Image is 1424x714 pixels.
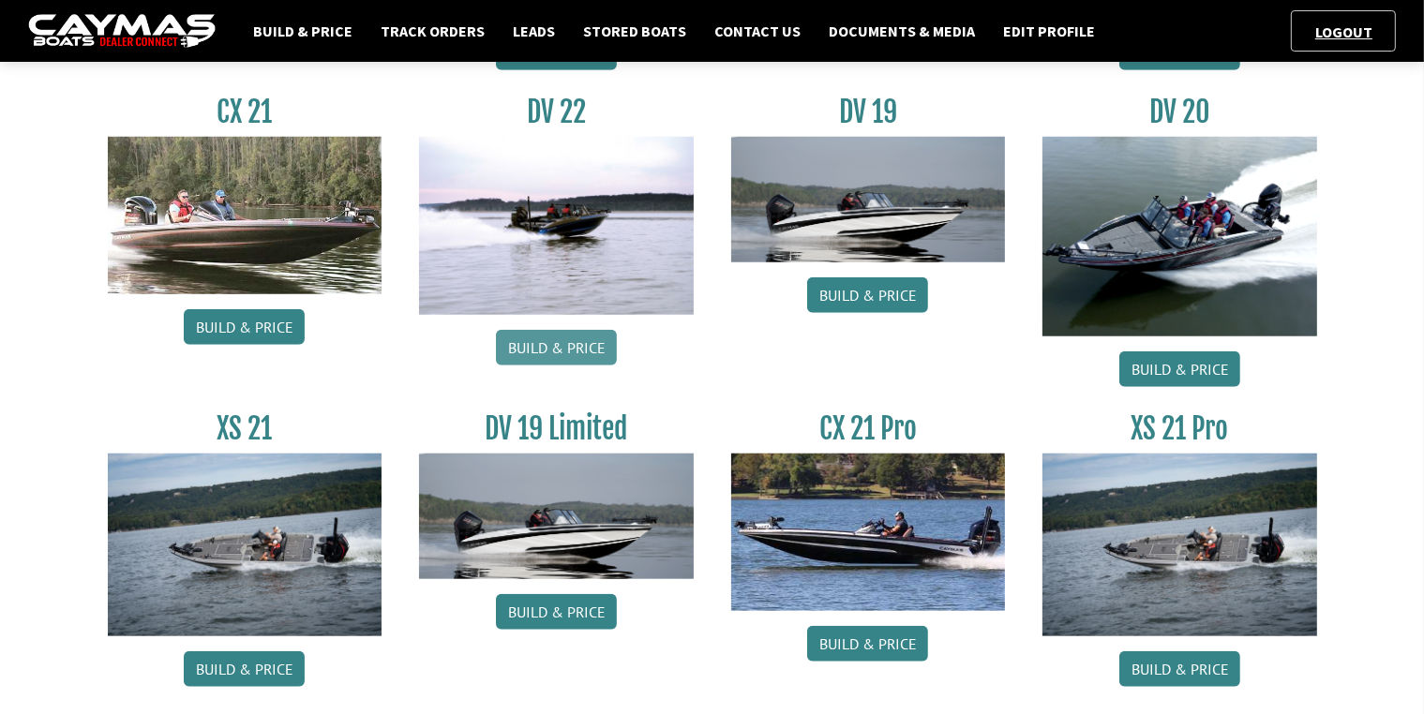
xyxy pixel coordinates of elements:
[184,651,305,687] a: Build & Price
[994,19,1104,43] a: Edit Profile
[731,454,1006,611] img: CX-21Pro_thumbnail.jpg
[731,137,1006,262] img: dv-19-ban_from_website_for_caymas_connect.png
[574,19,696,43] a: Stored Boats
[807,626,928,662] a: Build & Price
[244,19,362,43] a: Build & Price
[496,594,617,630] a: Build & Price
[503,19,564,43] a: Leads
[1119,651,1240,687] a: Build & Price
[731,411,1006,446] h3: CX 21 Pro
[1119,351,1240,387] a: Build & Price
[1042,137,1317,336] img: DV_20_from_website_for_caymas_connect.png
[705,19,810,43] a: Contact Us
[108,411,382,446] h3: XS 21
[1306,22,1382,41] a: Logout
[108,454,382,636] img: XS_21_thumbnail.jpg
[184,309,305,345] a: Build & Price
[419,95,694,129] h3: DV 22
[419,411,694,446] h3: DV 19 Limited
[371,19,494,43] a: Track Orders
[1042,454,1317,636] img: XS_21_thumbnail.jpg
[28,14,216,49] img: caymas-dealer-connect-2ed40d3bc7270c1d8d7ffb4b79bf05adc795679939227970def78ec6f6c03838.gif
[108,95,382,129] h3: CX 21
[819,19,984,43] a: Documents & Media
[496,330,617,365] a: Build & Price
[1042,411,1317,446] h3: XS 21 Pro
[807,277,928,313] a: Build & Price
[419,454,694,579] img: dv-19-ban_from_website_for_caymas_connect.png
[419,137,694,315] img: DV22_original_motor_cropped_for_caymas_connect.jpg
[108,137,382,294] img: CX21_thumb.jpg
[731,95,1006,129] h3: DV 19
[1042,95,1317,129] h3: DV 20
